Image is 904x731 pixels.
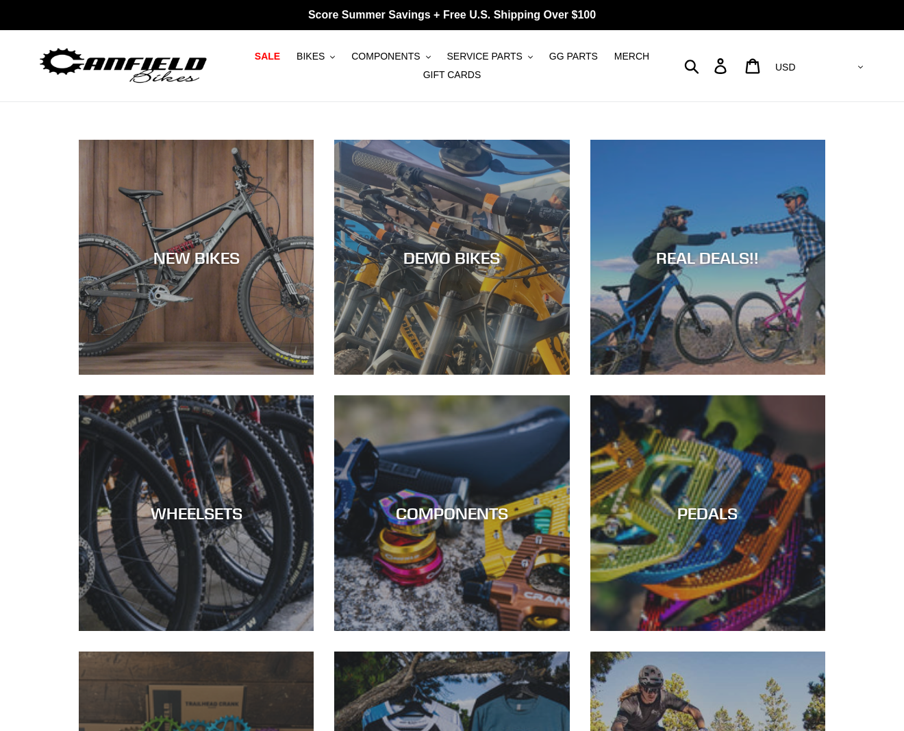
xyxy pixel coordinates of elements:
[334,395,569,630] a: COMPONENTS
[614,51,649,62] span: MERCH
[351,51,420,62] span: COMPONENTS
[38,45,209,88] img: Canfield Bikes
[79,140,314,375] a: NEW BIKES
[416,66,488,84] a: GIFT CARDS
[344,47,437,66] button: COMPONENTS
[549,51,598,62] span: GG PARTS
[590,504,825,523] div: PEDALS
[334,140,569,375] a: DEMO BIKES
[79,247,314,267] div: NEW BIKES
[79,504,314,523] div: WHEELSETS
[590,140,825,375] a: REAL DEALS!!
[607,47,656,66] a: MERCH
[248,47,287,66] a: SALE
[334,504,569,523] div: COMPONENTS
[447,51,522,62] span: SERVICE PARTS
[255,51,280,62] span: SALE
[423,69,481,81] span: GIFT CARDS
[79,395,314,630] a: WHEELSETS
[334,247,569,267] div: DEMO BIKES
[590,247,825,267] div: REAL DEALS!!
[290,47,342,66] button: BIKES
[542,47,605,66] a: GG PARTS
[297,51,325,62] span: BIKES
[590,395,825,630] a: PEDALS
[440,47,539,66] button: SERVICE PARTS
